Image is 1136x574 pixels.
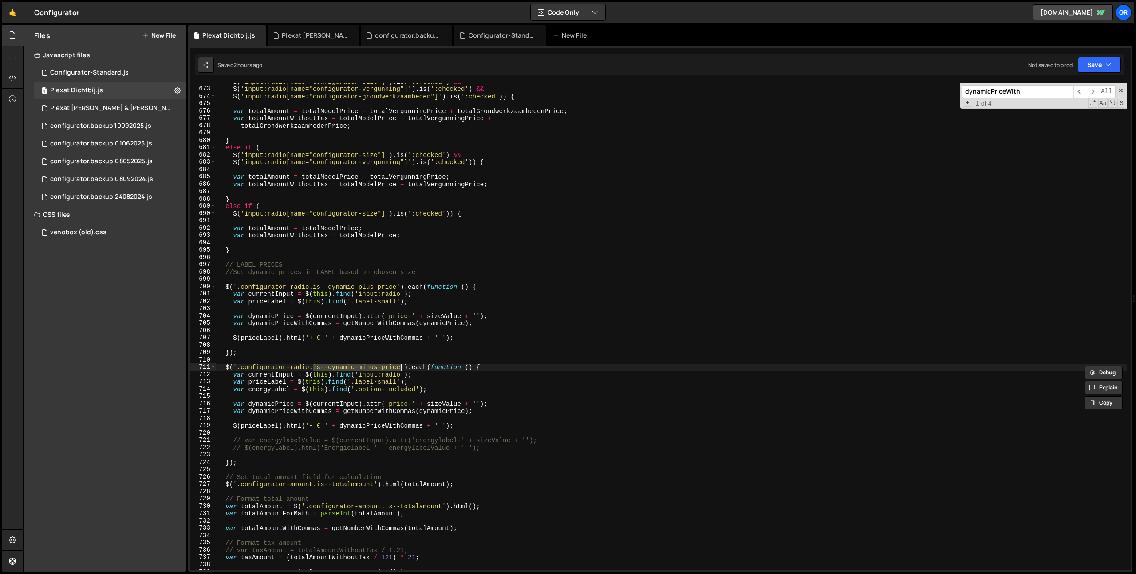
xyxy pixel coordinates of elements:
[469,31,535,40] div: Configurator-Standard.js
[1086,85,1098,98] span: ​
[34,82,186,99] div: 6838/44243.js
[190,122,216,130] div: 678
[50,157,153,165] div: configurator.backup.08052025.js
[50,175,153,183] div: configurator.backup.08092024.js
[1098,85,1116,98] span: Alt-Enter
[1073,85,1086,98] span: ​
[190,217,216,224] div: 691
[50,122,151,130] div: configurator.backup.10092025.js
[202,31,255,40] div: Plexat Dichtbij.js
[1078,57,1121,73] button: Save
[1085,396,1123,409] button: Copy
[190,356,216,364] div: 710
[190,254,216,261] div: 696
[190,232,216,239] div: 693
[190,275,216,283] div: 699
[190,239,216,247] div: 694
[50,228,106,236] div: venobox (old).css
[190,93,216,100] div: 674
[190,283,216,291] div: 700
[1098,99,1108,108] span: CaseSensitive Search
[1108,99,1118,108] span: Whole Word Search
[34,117,186,135] div: 6838/46305.js
[190,363,216,371] div: 711
[24,46,186,64] div: Javascript files
[190,107,216,115] div: 676
[962,85,1073,98] input: Search for
[963,99,972,107] span: Toggle Replace mode
[190,173,216,181] div: 685
[190,319,216,327] div: 705
[190,349,216,356] div: 709
[190,129,216,137] div: 679
[190,305,216,312] div: 703
[24,206,186,224] div: CSS files
[190,393,216,400] div: 715
[1033,4,1113,20] a: [DOMAIN_NAME]
[34,135,186,153] div: 6838/40450.js
[190,137,216,144] div: 680
[190,195,216,203] div: 688
[190,327,216,334] div: 706
[233,61,263,69] div: 2 hours ago
[190,517,216,525] div: 732
[42,88,47,95] span: 1
[190,114,216,122] div: 677
[190,100,216,107] div: 675
[190,473,216,481] div: 726
[190,510,216,517] div: 731
[190,554,216,561] div: 737
[190,210,216,217] div: 690
[190,85,216,93] div: 673
[142,32,176,39] button: New File
[190,334,216,342] div: 707
[972,100,995,107] span: 1 of 4
[190,480,216,488] div: 727
[190,181,216,188] div: 686
[190,488,216,495] div: 728
[190,407,216,415] div: 717
[190,429,216,437] div: 720
[190,290,216,298] div: 701
[190,202,216,210] div: 689
[190,495,216,503] div: 729
[190,188,216,195] div: 687
[34,31,50,40] h2: Files
[190,466,216,473] div: 725
[50,140,152,148] div: configurator.backup.01062025.js
[190,415,216,422] div: 718
[190,400,216,408] div: 716
[2,2,24,23] a: 🤙
[190,298,216,305] div: 702
[190,166,216,173] div: 684
[190,158,216,166] div: 683
[190,539,216,546] div: 735
[190,312,216,320] div: 704
[217,61,263,69] div: Saved
[34,99,189,117] div: 6838/44032.js
[531,4,605,20] button: Code Only
[190,144,216,151] div: 681
[1085,366,1123,379] button: Debug
[34,224,186,241] div: 6838/40544.css
[375,31,442,40] div: configurator.backup.10092025.js
[190,385,216,393] div: 714
[190,436,216,444] div: 721
[190,444,216,452] div: 722
[190,342,216,349] div: 708
[1088,99,1097,108] span: RegExp Search
[553,31,590,40] div: New File
[190,524,216,532] div: 733
[190,546,216,554] div: 736
[1116,4,1132,20] a: Gr
[190,451,216,459] div: 723
[50,69,129,77] div: Configurator-Standard.js
[1085,381,1123,394] button: Explain
[190,268,216,276] div: 698
[190,459,216,466] div: 724
[282,31,348,40] div: Plexat [PERSON_NAME] & [PERSON_NAME].js
[34,188,186,206] div: 6838/20077.js
[50,193,152,201] div: configurator.backup.24082024.js
[190,378,216,385] div: 713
